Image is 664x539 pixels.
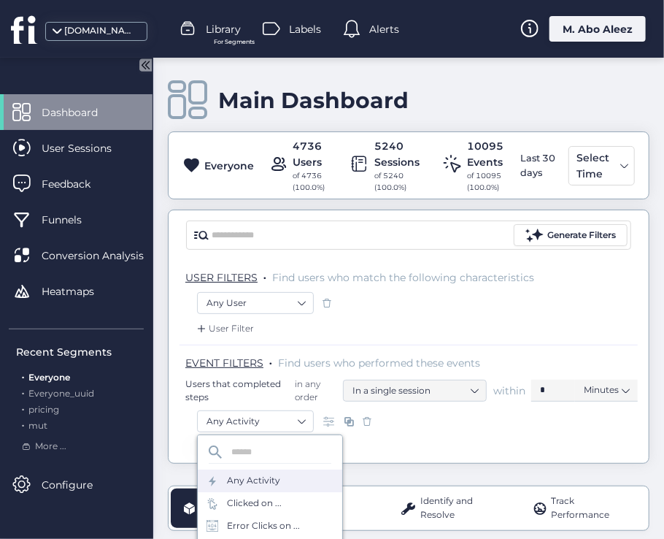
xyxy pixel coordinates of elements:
span: Feedback [42,176,112,192]
div: 4736 Users [293,138,327,170]
span: . [263,268,266,283]
div: Main Dashboard [218,87,409,114]
span: Conversion Analysis [42,248,166,264]
div: Any Activity [227,474,280,488]
div: of 4736 (100.0%) [293,170,327,193]
span: EVENT FILTERS [185,356,263,370]
span: . [22,385,24,399]
div: [DOMAIN_NAME] [64,24,137,38]
nz-select-item: In a single session [352,380,477,402]
span: Alerts [370,21,400,37]
span: in any order [292,378,339,402]
div: 5240 Sessions [374,138,420,170]
span: Heatmaps [42,283,116,299]
button: Generate Filters [514,224,628,246]
span: Configure [42,477,115,493]
span: User Sessions [42,140,134,156]
span: Everyone_uuid [28,388,94,399]
div: M. Abo Aleez [549,16,646,42]
div: of 10095 (100.0%) [467,170,509,193]
span: Library [206,21,242,37]
div: Recent Segments [16,344,144,360]
span: Find users who performed these events [278,356,480,370]
nz-select-item: Minutes [584,379,629,401]
div: Generate Filters [547,229,616,242]
span: USER FILTERS [185,271,258,284]
div: Error Clicks on ... [227,519,300,533]
span: . [269,353,272,368]
span: Track Performance [551,494,635,522]
span: mut [28,420,47,431]
span: . [22,417,24,431]
nz-select-item: Any Activity [206,410,304,432]
span: More ... [35,440,66,454]
span: For Segments [215,37,255,47]
span: Everyone [28,372,70,383]
span: pricing [28,404,59,415]
span: Dashboard [42,104,120,121]
span: . [22,401,24,415]
div: Everyone [204,158,254,174]
span: Find users who match the following characteristics [272,271,534,284]
span: Identify and Resolve [420,494,509,522]
div: Select Time [573,149,615,183]
div: User Filter [194,321,254,336]
div: Last 30 days [517,146,565,186]
div: 10095 Events [467,138,509,170]
span: Funnels [42,212,104,228]
span: . [22,369,24,383]
div: Clicked on ... [227,497,282,511]
div: Add Event [194,440,253,454]
span: Users that completed steps [185,378,289,402]
nz-select-item: Any User [206,292,304,314]
span: Labels [290,21,322,37]
span: within [493,383,525,398]
div: of 5240 (100.0%) [374,170,420,193]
